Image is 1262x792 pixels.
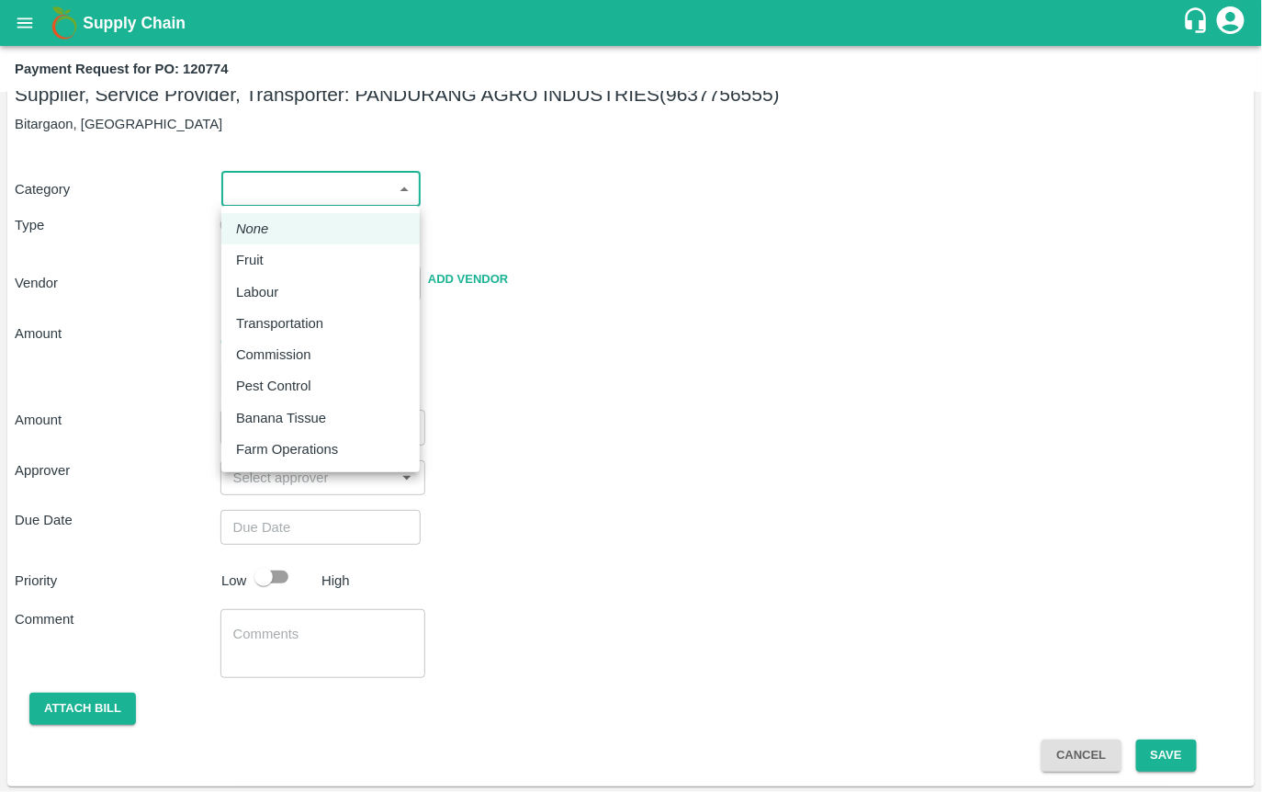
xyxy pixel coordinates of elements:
p: Pest Control [236,376,311,396]
p: Banana Tissue [236,408,326,428]
p: Farm Operations [236,439,338,459]
p: Fruit [236,250,264,270]
em: None [236,219,269,239]
p: Transportation [236,313,323,334]
p: Commission [236,345,311,365]
p: Labour [236,282,278,302]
